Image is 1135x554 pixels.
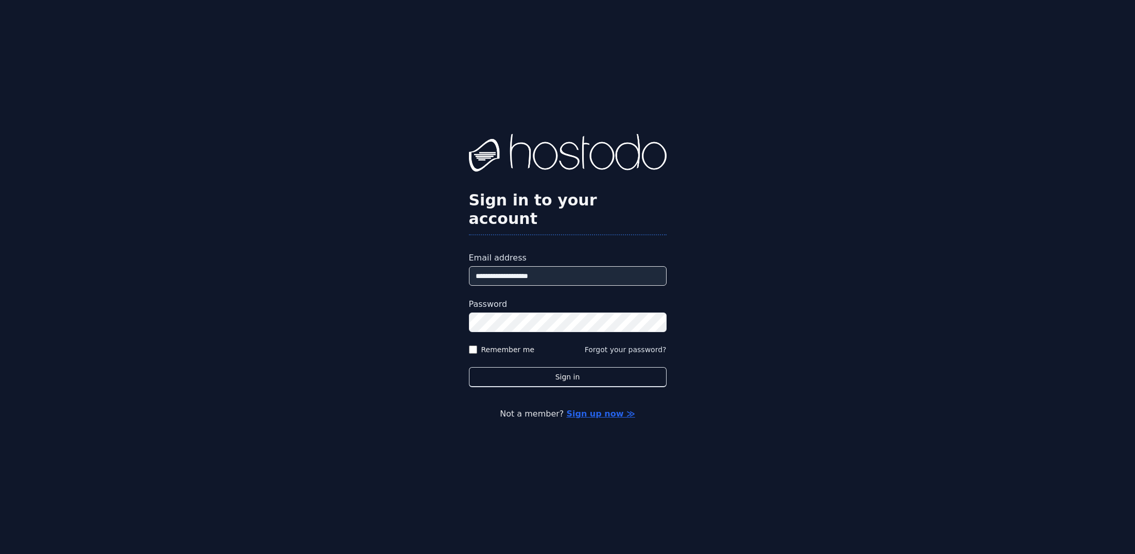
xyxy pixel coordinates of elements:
[469,252,667,264] label: Email address
[481,344,535,355] label: Remember me
[585,344,667,355] button: Forgot your password?
[49,408,1086,420] p: Not a member?
[566,409,635,419] a: Sign up now ≫
[469,134,667,175] img: Hostodo
[469,298,667,310] label: Password
[469,367,667,387] button: Sign in
[469,191,667,228] h2: Sign in to your account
